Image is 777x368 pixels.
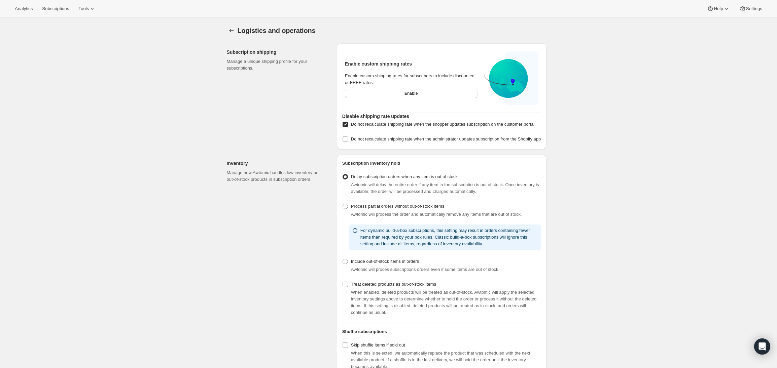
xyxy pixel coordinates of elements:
button: Tools [74,4,100,13]
span: Awtomic will proces subscriptions orders even if some items are out of stock. [351,267,499,272]
h2: Disable shipping rate updates [342,113,541,120]
button: Settings [735,4,766,13]
span: Treat deleted products as out-of-stock items [351,282,436,287]
span: Awtomic will delay the entire order if any item in the subscription is out of stock. Once invento... [351,182,539,194]
span: Subscriptions [42,6,69,11]
h2: Subscription inventory hold [342,160,541,167]
button: Subscriptions [38,4,73,13]
p: Manage a unique shipping profile for your subscriptions. [227,58,326,72]
button: Enable [345,89,478,98]
p: For dynamic build-a-box subscriptions, this setting may result in orders containing fewer items t... [360,227,538,247]
h2: Enable custom shipping rates [345,60,478,67]
span: Do not recalculate shipping rate when the administrator updates subscription from the Shopify app [351,136,541,141]
span: Logistics and operations [238,27,316,34]
h2: Subscription shipping [227,49,326,55]
h2: Inventory [227,160,326,167]
h2: Shuffle subscriptions [342,328,541,335]
div: Enable custom shipping rates for subscribers to include discounted or FREE rates. [345,73,478,86]
button: Help [703,4,734,13]
span: Enable [404,91,418,96]
div: Open Intercom Messenger [754,338,770,355]
p: Manage how Awtomic handles low inventory or out-of-stock products in subscription orders. [227,169,326,183]
span: Skip shuffle items if sold out [351,342,405,347]
span: Tools [78,6,89,11]
span: Settings [746,6,762,11]
span: Help [714,6,723,11]
button: Settings [227,26,236,35]
span: Delay subscription orders when any item is out of stock [351,174,458,179]
span: Analytics [15,6,33,11]
span: Awtomic will process the order and automatically remove any items that are out of stock. [351,212,522,217]
span: When enabled, deleted products will be treated as out-of-stock. Awtomic will apply the selected i... [351,290,536,315]
span: Process partial orders without out-of-stock items [351,204,444,209]
button: Analytics [11,4,37,13]
span: Include out-of-stock items in orders [351,259,419,264]
span: Do not recalculate shipping rate when the shopper updates subscription on the customer portal [351,122,535,127]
